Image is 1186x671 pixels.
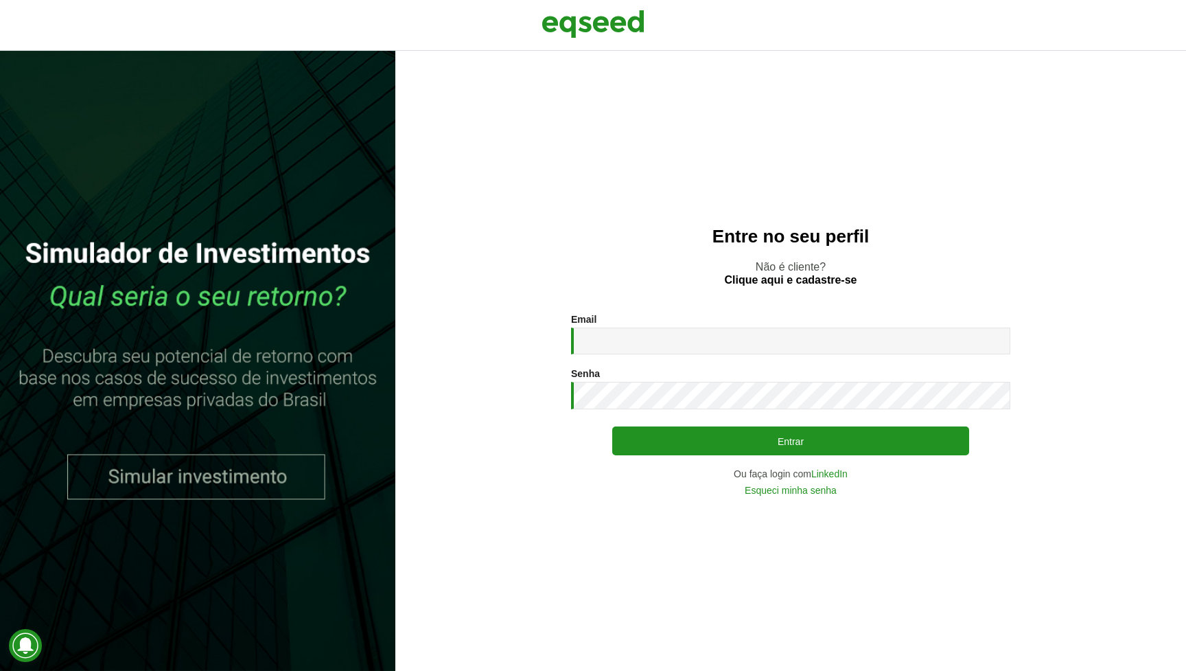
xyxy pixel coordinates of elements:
button: Entrar [612,427,969,455]
img: EqSeed Logo [542,7,644,41]
a: Clique aqui e cadastre-se [725,275,857,286]
h2: Entre no seu perfil [423,227,1159,247]
a: LinkedIn [811,469,848,479]
label: Email [571,315,596,324]
a: Esqueci minha senha [745,486,837,495]
label: Senha [571,369,600,378]
div: Ou faça login com [571,469,1010,479]
p: Não é cliente? [423,260,1159,286]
